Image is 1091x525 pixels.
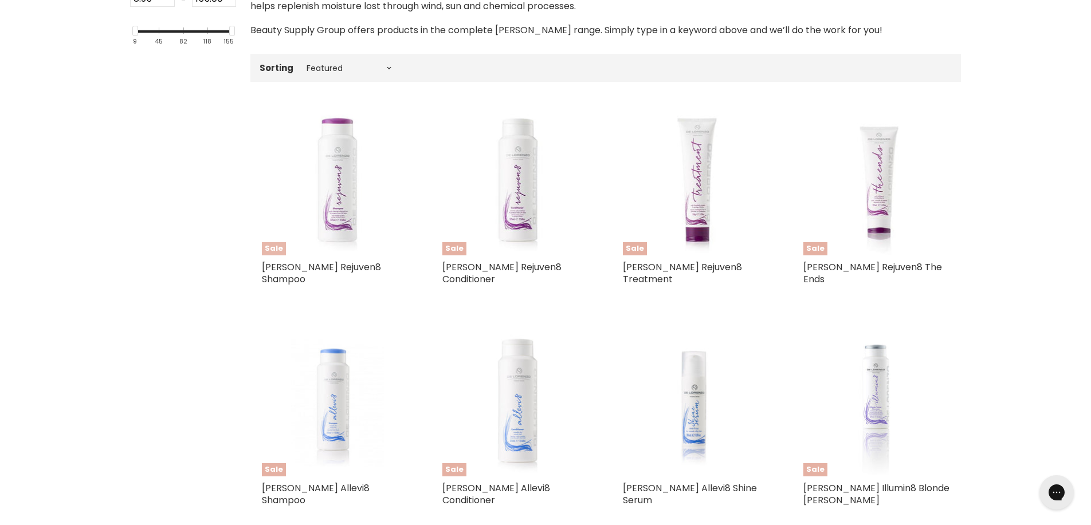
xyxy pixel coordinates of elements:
[803,242,827,255] span: Sale
[262,463,286,476] span: Sale
[803,109,949,255] a: De Lorenzo Rejuven8 The Ends Sale
[446,330,584,476] img: De Lorenzo Allevi8 Conditioner
[803,330,949,476] a: De Lorenzo Illumin8 Blonde Toning Shampoo Sale
[803,463,827,476] span: Sale
[133,38,137,46] div: 9
[442,330,588,476] a: De Lorenzo Allevi8 Conditioner Sale
[179,38,187,46] div: 82
[623,481,757,507] a: [PERSON_NAME] Allevi8 Shine Serum
[203,38,211,46] div: 118
[442,242,466,255] span: Sale
[822,330,931,476] img: De Lorenzo Illumin8 Blonde Toning Shampoo
[807,109,945,255] img: De Lorenzo Rejuven8 The Ends
[155,38,163,46] div: 45
[442,109,588,255] a: De Lorenzo Rejuven8 Conditioner Sale
[265,109,404,255] img: De Lorenzo Rejuven8 Shampoo
[286,330,383,476] img: De Lorenzo Instant Allevi8 Shampoo
[223,38,234,46] div: 155
[623,330,769,476] a: De Lorenzo Allevi8 Shine Serum
[803,481,949,507] a: [PERSON_NAME] Illumin8 Blonde [PERSON_NAME]
[626,330,765,476] img: De Lorenzo Allevi8 Shine Serum
[442,463,466,476] span: Sale
[803,260,942,286] a: [PERSON_NAME] Rejuven8 The Ends
[262,260,381,286] a: [PERSON_NAME] Rejuven8 Shampoo
[623,242,647,255] span: Sale
[1034,471,1080,514] iframe: Gorgias live chat messenger
[262,242,286,255] span: Sale
[442,260,562,286] a: [PERSON_NAME] Rejuven8 Conditioner
[623,260,742,286] a: [PERSON_NAME] Rejuven8 Treatment
[626,109,765,255] img: De Lorenzo Rejuven8 Treatment
[260,63,293,73] label: Sorting
[623,109,769,255] a: De Lorenzo Rejuven8 Treatment Sale
[446,109,584,255] img: De Lorenzo Rejuven8 Conditioner
[262,330,408,476] a: De Lorenzo Allevi8 Shampoo De Lorenzo Instant Allevi8 Shampoo Sale
[442,481,550,507] a: [PERSON_NAME] Allevi8 Conditioner
[262,109,408,255] a: De Lorenzo Rejuven8 Shampoo Sale
[262,481,370,507] a: [PERSON_NAME] Allevi8 Shampoo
